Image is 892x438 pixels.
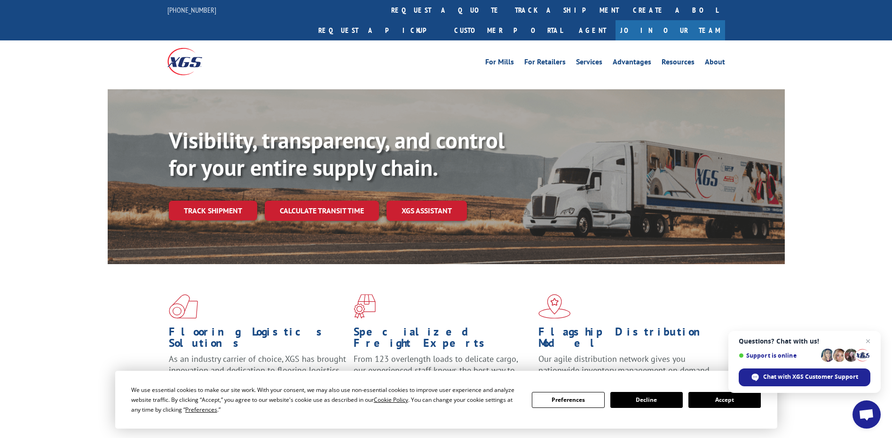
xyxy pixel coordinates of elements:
button: Preferences [532,392,604,408]
h1: Specialized Freight Experts [354,326,531,353]
a: [PHONE_NUMBER] [167,5,216,15]
a: Request a pickup [311,20,447,40]
a: Calculate transit time [265,201,379,221]
div: Chat with XGS Customer Support [739,368,870,386]
a: About [705,58,725,69]
a: Agent [569,20,616,40]
a: Join Our Team [616,20,725,40]
div: Cookie Consent Prompt [115,371,777,429]
p: From 123 overlength loads to delicate cargo, our experienced staff knows the best way to move you... [354,353,531,395]
img: xgs-icon-total-supply-chain-intelligence-red [169,294,198,319]
div: Open chat [853,400,881,429]
a: For Mills [485,58,514,69]
span: Questions? Chat with us! [739,337,870,345]
span: Support is online [739,352,818,359]
span: Close chat [862,336,874,347]
a: Services [576,58,602,69]
b: Visibility, transparency, and control for your entire supply chain. [169,125,505,182]
h1: Flooring Logistics Solutions [169,326,347,353]
a: Advantages [613,58,651,69]
h1: Flagship Distribution Model [538,326,716,353]
a: Track shipment [169,201,257,220]
img: xgs-icon-flagship-distribution-model-red [538,294,571,319]
div: We use essential cookies to make our site work. With your consent, we may also use non-essential ... [131,385,521,415]
a: Customer Portal [447,20,569,40]
span: Chat with XGS Customer Support [763,373,858,381]
span: Preferences [185,406,217,414]
span: As an industry carrier of choice, XGS has brought innovation and dedication to flooring logistics... [169,353,346,387]
a: XGS ASSISTANT [387,201,467,221]
a: For Retailers [524,58,566,69]
button: Decline [610,392,683,408]
img: xgs-icon-focused-on-flooring-red [354,294,376,319]
span: Cookie Policy [374,396,408,404]
a: Resources [662,58,695,69]
span: Our agile distribution network gives you nationwide inventory management on demand. [538,353,711,375]
button: Accept [688,392,761,408]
